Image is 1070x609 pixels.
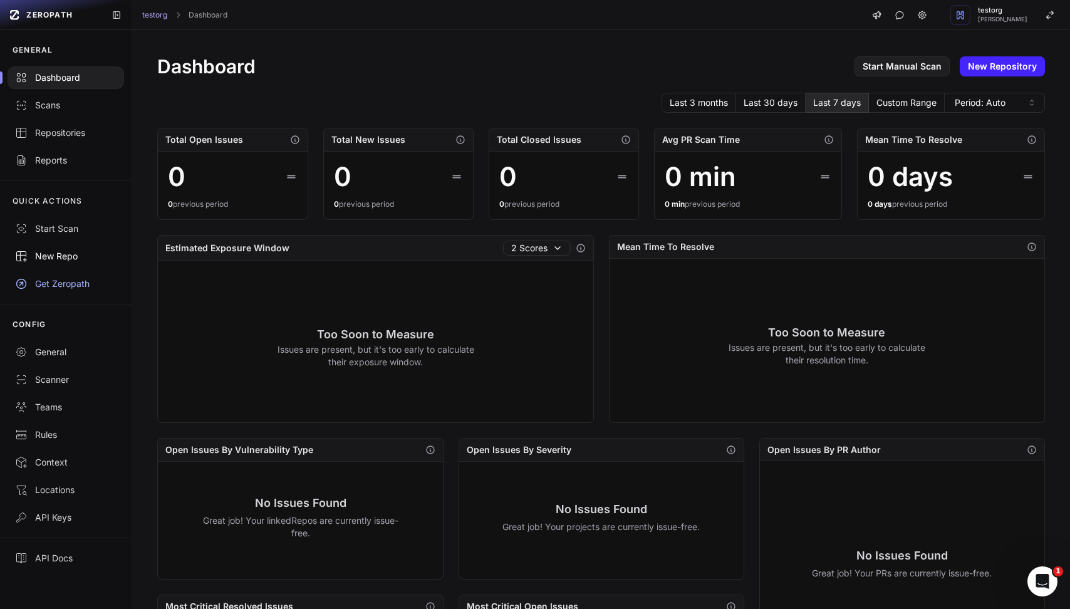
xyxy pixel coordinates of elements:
div: previous period [334,199,463,209]
div: New Repo [15,250,117,263]
span: 0 min [665,199,685,209]
h2: Open Issues By Severity [467,444,571,456]
span: 0 [499,199,504,209]
a: ZEROPATH [5,5,101,25]
span: 0 days [868,199,892,209]
span: 0 [168,199,173,209]
div: previous period [168,199,297,209]
div: API Docs [15,552,117,565]
a: New Repository [960,56,1045,76]
div: previous period [665,199,831,209]
button: Custom Range [869,93,945,113]
div: Get Zeropath [15,278,117,290]
a: testorg [142,10,167,20]
p: Great job! Your linkedRepos are currently issue-free. [202,514,399,539]
h3: Too Soon to Measure [728,324,925,341]
span: 1 [1053,566,1063,576]
span: [PERSON_NAME] [978,16,1027,23]
h2: Total Closed Issues [497,133,581,146]
p: GENERAL [13,45,53,55]
h2: Mean Time To Resolve [617,241,714,253]
h3: No Issues Found [812,547,992,565]
svg: chevron right, [174,11,182,19]
span: Period: Auto [955,96,1005,109]
h2: Mean Time To Resolve [865,133,962,146]
div: General [15,346,117,358]
div: 0 [168,162,185,192]
div: Dashboard [15,71,117,84]
h1: Dashboard [157,55,256,78]
a: Start Manual Scan [854,56,950,76]
span: 0 [334,199,339,209]
svg: caret sort, [1027,98,1037,108]
div: previous period [499,199,628,209]
p: Great job! Your projects are currently issue-free. [502,521,700,533]
button: Last 3 months [662,93,736,113]
h3: No Issues Found [502,501,700,518]
div: 0 [334,162,351,192]
h3: Too Soon to Measure [277,326,474,343]
div: API Keys [15,511,117,524]
div: 0 days [868,162,953,192]
div: 0 [499,162,517,192]
p: Great job! Your PRs are currently issue-free. [812,567,992,580]
a: Dashboard [189,10,227,20]
nav: breadcrumb [142,10,227,20]
h3: No Issues Found [202,494,399,512]
div: Scanner [15,373,117,386]
div: Locations [15,484,117,496]
div: previous period [868,199,1034,209]
p: Issues are present, but it's too early to calculate their exposure window. [277,343,474,368]
h2: Avg PR Scan Time [662,133,740,146]
div: Scans [15,99,117,112]
h2: Open Issues By PR Author [767,444,881,456]
p: QUICK ACTIONS [13,196,83,206]
h2: Estimated Exposure Window [165,242,289,254]
div: Start Scan [15,222,117,235]
h2: Total New Issues [331,133,405,146]
div: Repositories [15,127,117,139]
div: Reports [15,154,117,167]
button: Last 30 days [736,93,806,113]
h2: Total Open Issues [165,133,243,146]
div: Context [15,456,117,469]
h2: Open Issues By Vulnerability Type [165,444,313,456]
iframe: Intercom live chat [1027,566,1057,596]
p: Issues are present, but it's too early to calculate their resolution time. [728,341,925,367]
span: testorg [978,7,1027,14]
div: 0 min [665,162,736,192]
p: CONFIG [13,320,46,330]
button: Last 7 days [806,93,869,113]
span: ZEROPATH [26,10,73,20]
div: Teams [15,401,117,414]
button: 2 Scores [503,241,571,256]
div: Rules [15,429,117,441]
